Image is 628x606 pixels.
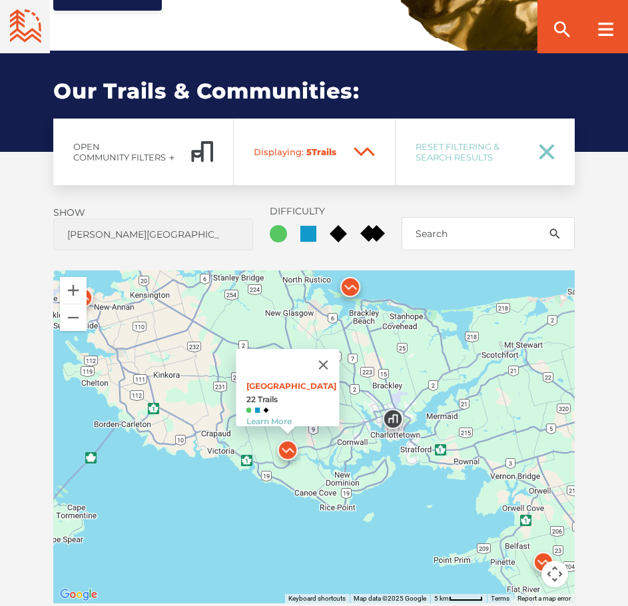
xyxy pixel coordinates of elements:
[535,217,575,250] button: search
[306,147,312,157] span: 5
[254,408,260,413] img: Blue Square
[167,153,176,162] ion-icon: add
[246,416,291,426] a: Learn More
[541,561,568,587] button: Map camera controls
[270,205,372,217] label: Difficulty
[254,147,304,157] span: Displaying:
[491,595,509,602] a: Terms
[288,594,346,603] button: Keyboard shortcuts
[246,408,251,413] img: Green Circle
[73,141,166,162] span: Open Community Filters
[434,595,449,602] span: 5 km
[246,381,336,391] a: [GEOGRAPHIC_DATA]
[402,217,575,250] input: Search
[263,408,268,413] img: Black Diamond
[57,586,101,603] a: Open this area in Google Maps (opens a new window)
[396,119,575,185] a: Reset Filtering & Search Results
[57,586,101,603] img: Google
[60,304,87,331] button: Zoom out
[53,206,87,218] label: Show
[53,119,233,185] a: Open Community Filtersadd
[307,349,339,381] button: Close
[517,595,571,602] a: Report a map error
[548,227,561,240] ion-icon: search
[354,595,426,602] span: Map data ©2025 Google
[254,147,341,157] span: Trail
[53,51,575,152] h2: Our Trails & Communities:
[246,394,339,404] strong: 22 Trails
[430,594,487,603] button: Map Scale: 5 km per 47 pixels
[60,277,87,304] button: Zoom in
[551,19,573,40] ion-icon: search
[332,147,336,157] span: s
[416,141,521,162] span: Reset Filtering & Search Results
